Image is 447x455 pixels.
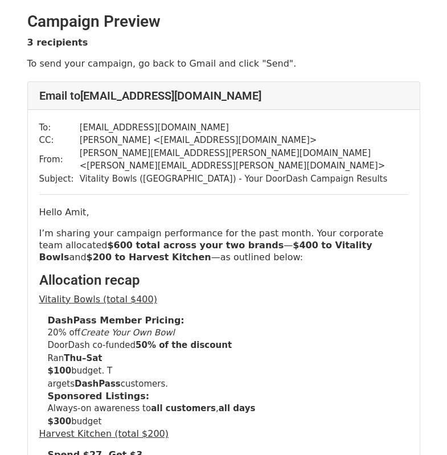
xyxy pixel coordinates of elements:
[48,364,408,378] li: budget. T
[48,378,408,391] li: argets customers.
[39,428,169,439] u: Harvest Kitchen (total $200)
[39,121,80,134] td: To:
[39,147,80,173] td: From:
[39,272,408,289] h3: Allocation recap
[27,12,420,31] h2: Campaign Preview
[80,134,408,147] td: [PERSON_NAME] < [EMAIL_ADDRESS][DOMAIN_NAME] >
[80,173,408,186] td: Vitality Bowls ([GEOGRAPHIC_DATA]) - Your DoorDash Campaign Results
[48,366,72,376] strong: $100
[27,58,420,69] p: To send your campaign, go back to Gmail and click "Send".
[48,402,408,415] li: Always-on awareness to ,
[48,339,408,352] li: DoorDash co-funded
[64,353,102,363] strong: Thu–Sat
[39,173,80,186] td: Subject:
[80,121,408,134] td: [EMAIL_ADDRESS][DOMAIN_NAME]
[39,227,408,263] p: I’m sharing your campaign performance for the past month. Your corporate team allocated — and —as...
[219,403,256,413] strong: all days
[39,294,157,305] u: Vitality Bowls (total $400)
[136,340,232,350] strong: 50% of the discount
[39,89,408,103] h4: Email to [EMAIL_ADDRESS][DOMAIN_NAME]
[48,415,408,428] li: budget
[48,326,408,339] li: 20% off
[107,240,284,251] strong: $600 total across your two brands
[39,240,372,263] strong: $400 to Vitality Bowls
[27,37,88,48] strong: 3 recipients
[48,315,184,326] strong: DashPass Member Pricing:
[87,252,211,263] strong: $200 to Harvest Kitchen
[39,206,408,218] p: Hello Amit,
[48,391,150,401] strong: Sponsored Listings:
[48,352,408,365] li: Ran
[39,134,80,147] td: CC:
[48,416,72,427] strong: $300
[80,147,408,173] td: [PERSON_NAME][EMAIL_ADDRESS][PERSON_NAME][DOMAIN_NAME] < [PERSON_NAME][EMAIL_ADDRESS][PERSON_NAME...
[151,403,216,413] strong: all customers
[75,379,121,389] strong: DashPass
[80,327,175,338] em: Create Your Own Bowl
